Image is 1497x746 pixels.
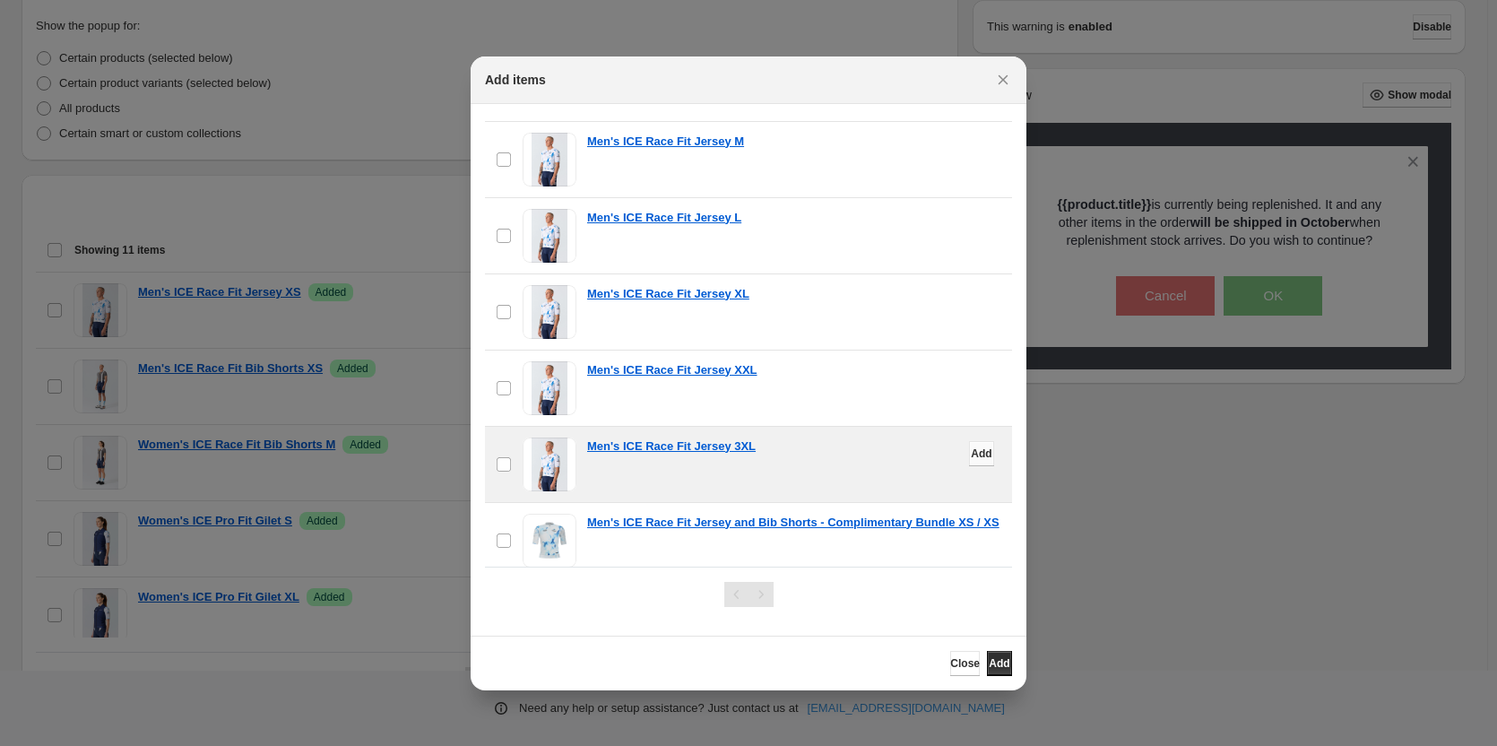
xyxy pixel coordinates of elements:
[587,361,757,379] a: Men's ICE Race Fit Jersey XXL
[950,651,980,676] button: Close
[950,656,980,671] span: Close
[991,67,1016,92] button: Close
[587,438,756,455] a: Men's ICE Race Fit Jersey 3XL
[587,133,744,151] a: Men's ICE Race Fit Jersey M
[724,582,774,607] nav: Pagination
[989,656,1009,671] span: Add
[587,514,999,532] a: Men's ICE Race Fit Jersey and Bib Shorts - Complimentary Bundle XS / XS
[987,651,1012,676] button: Add
[485,71,546,89] h2: Add items
[587,209,741,227] a: Men's ICE Race Fit Jersey L
[971,447,991,461] span: Add
[587,285,749,303] a: Men's ICE Race Fit Jersey XL
[969,441,994,466] button: Add
[523,514,576,568] img: Men's ICE Race Fit Jersey and Bib Shorts - Complimentary Bundle XS / XS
